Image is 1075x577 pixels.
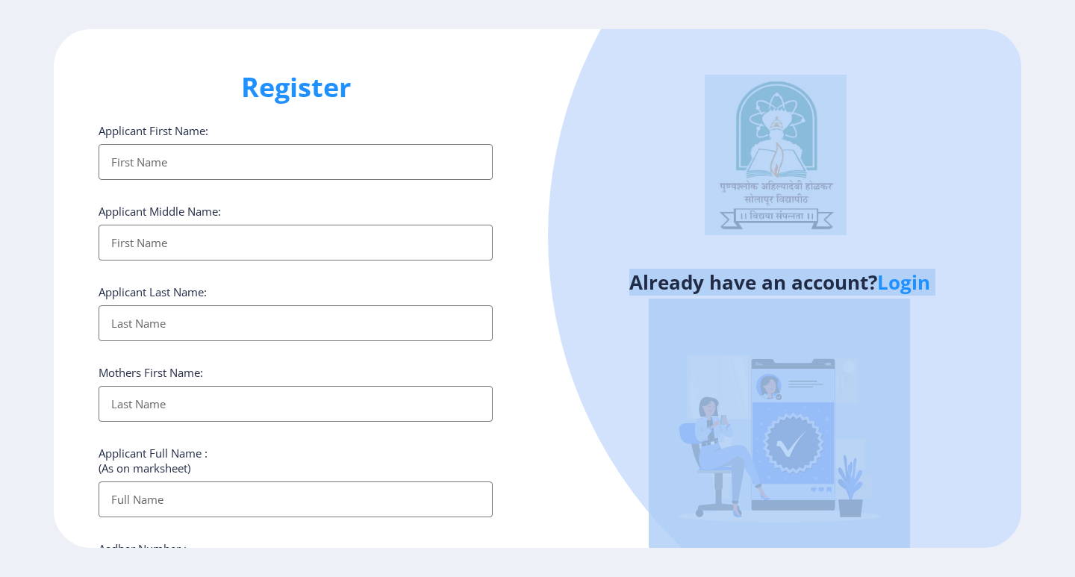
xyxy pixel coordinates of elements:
[99,541,187,556] label: Aadhar Number :
[99,69,493,105] h1: Register
[649,299,910,560] img: Verified-rafiki.svg
[99,386,493,422] input: Last Name
[99,305,493,341] input: Last Name
[99,144,493,180] input: First Name
[99,123,208,138] label: Applicant First Name:
[549,270,1010,294] h4: Already have an account?
[99,365,203,380] label: Mothers First Name:
[99,204,221,219] label: Applicant Middle Name:
[99,446,208,475] label: Applicant Full Name : (As on marksheet)
[705,75,847,234] img: logo
[99,284,207,299] label: Applicant Last Name:
[877,269,930,296] a: Login
[99,225,493,261] input: First Name
[99,481,493,517] input: Full Name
